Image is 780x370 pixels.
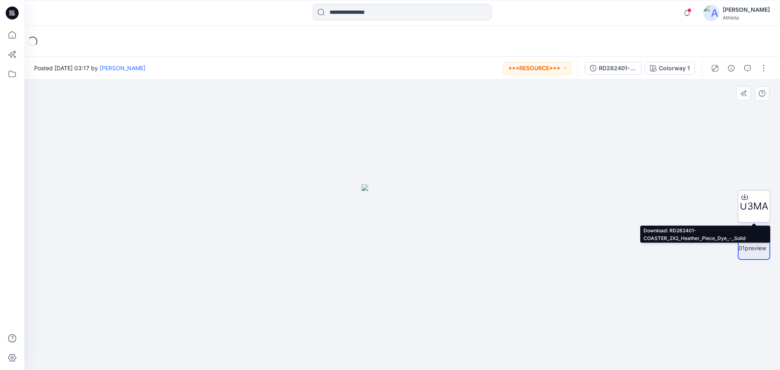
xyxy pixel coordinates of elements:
[703,5,719,21] img: avatar
[599,64,636,73] div: RD282401-COASTER 2X2 Heather Piece Dye - Solid
[725,62,738,75] button: Details
[100,65,145,71] a: [PERSON_NAME]
[645,62,695,75] button: Colorway 1
[723,15,770,21] div: Athleta
[740,199,768,214] span: U3MA
[723,5,770,15] div: [PERSON_NAME]
[659,64,690,73] div: Colorway 1
[34,64,145,72] span: Posted [DATE] 03:17 by
[739,235,769,252] img: RD282401preview
[585,62,641,75] button: RD282401-COASTER 2X2 Heather Piece Dye - Solid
